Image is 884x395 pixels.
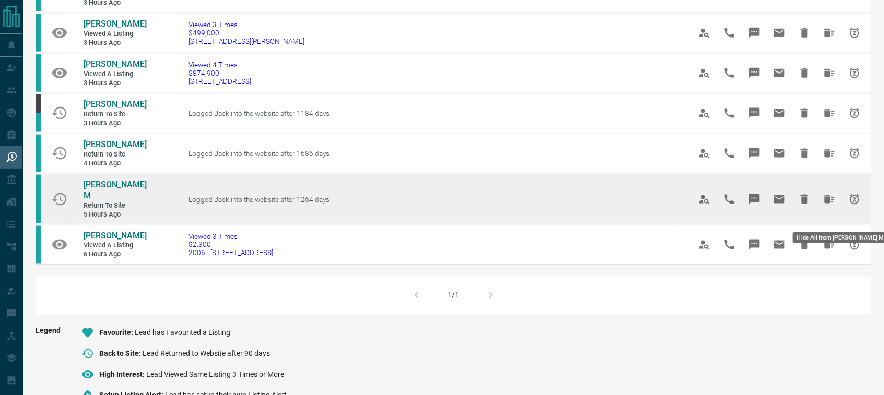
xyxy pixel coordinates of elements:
[188,77,251,86] span: [STREET_ADDRESS]
[36,113,41,132] div: condos.ca
[188,61,251,69] span: Viewed 4 Times
[188,37,304,45] span: [STREET_ADDRESS][PERSON_NAME]
[448,291,459,300] div: 1/1
[692,101,717,126] span: View Profile
[99,370,146,379] span: High Interest
[792,187,817,212] span: Hide
[99,329,135,337] span: Favourite
[817,141,842,166] span: Hide All from Neha Sawant
[84,250,146,259] span: 6 hours ago
[84,19,146,30] a: [PERSON_NAME]
[84,139,146,150] a: [PERSON_NAME]
[717,187,742,212] span: Call
[742,61,767,86] span: Message
[84,59,146,70] a: [PERSON_NAME]
[792,61,817,86] span: Hide
[143,350,270,358] span: Lead Returned to Website after 90 days
[717,101,742,126] span: Call
[817,232,842,257] span: Hide All from Trevor Fettes
[717,141,742,166] span: Call
[84,99,146,110] a: [PERSON_NAME]
[742,141,767,166] span: Message
[742,232,767,257] span: Message
[792,20,817,45] span: Hide
[36,14,41,52] div: condos.ca
[817,187,842,212] span: Hide All from Priscilla M
[84,179,147,200] span: [PERSON_NAME] M
[742,101,767,126] span: Message
[188,249,273,257] span: 2006 - [STREET_ADDRESS]
[842,232,867,257] span: Snooze
[84,79,146,88] span: 3 hours ago
[792,232,817,257] span: Hide
[84,110,146,119] span: Return to Site
[36,54,41,92] div: condos.ca
[767,141,792,166] span: Email
[84,30,146,39] span: Viewed a Listing
[36,175,41,223] div: condos.ca
[84,159,146,168] span: 4 hours ago
[84,150,146,159] span: Return to Site
[188,69,251,77] span: $874,900
[742,20,767,45] span: Message
[84,210,146,219] span: 5 hours ago
[84,201,146,210] span: Return to Site
[84,231,147,241] span: [PERSON_NAME]
[717,61,742,86] span: Call
[188,232,273,241] span: Viewed 3 Times
[692,61,717,86] span: View Profile
[767,187,792,212] span: Email
[188,109,329,117] span: Logged Back into the website after 1184 days
[792,141,817,166] span: Hide
[188,195,329,204] span: Logged Back into the website after 1264 days
[692,232,717,257] span: View Profile
[767,232,792,257] span: Email
[717,232,742,257] span: Call
[842,187,867,212] span: Snooze
[84,19,147,29] span: [PERSON_NAME]
[84,231,146,242] a: [PERSON_NAME]
[84,179,146,201] a: [PERSON_NAME] M
[84,70,146,79] span: Viewed a Listing
[36,226,41,264] div: condos.ca
[188,20,304,29] span: Viewed 3 Times
[99,350,143,358] span: Back to Site
[84,139,147,149] span: [PERSON_NAME]
[792,101,817,126] span: Hide
[188,61,251,86] a: Viewed 4 Times$874,900[STREET_ADDRESS]
[767,20,792,45] span: Email
[767,101,792,126] span: Email
[817,61,842,86] span: Hide All from Kathy Alegria
[692,141,717,166] span: View Profile
[135,329,230,337] span: Lead has Favourited a Listing
[742,187,767,212] span: Message
[717,20,742,45] span: Call
[84,242,146,250] span: Viewed a Listing
[842,101,867,126] span: Snooze
[692,20,717,45] span: View Profile
[188,149,329,158] span: Logged Back into the website after 1686 days
[188,20,304,45] a: Viewed 3 Times$499,000[STREET_ADDRESS][PERSON_NAME]
[842,20,867,45] span: Snooze
[817,20,842,45] span: Hide All from Neha Sawant
[692,187,717,212] span: View Profile
[84,39,146,47] span: 3 hours ago
[84,59,147,69] span: [PERSON_NAME]
[188,232,273,257] a: Viewed 3 Times$2,3002006 - [STREET_ADDRESS]
[188,241,273,249] span: $2,300
[842,141,867,166] span: Snooze
[36,135,41,172] div: condos.ca
[84,119,146,128] span: 3 hours ago
[146,370,284,379] span: Lead Viewed Same Listing 3 Times or More
[842,61,867,86] span: Snooze
[188,29,304,37] span: $499,000
[767,61,792,86] span: Email
[817,101,842,126] span: Hide All from John Graziano
[84,99,147,109] span: [PERSON_NAME]
[36,94,41,113] div: mrloft.ca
